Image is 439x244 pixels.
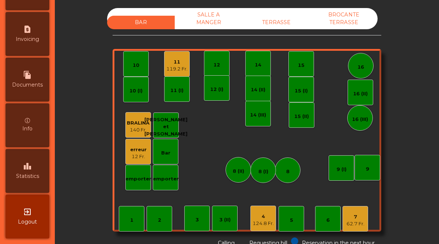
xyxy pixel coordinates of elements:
[310,8,378,29] div: BROCANTE TERRASSE
[250,111,266,119] div: 14 (III)
[353,90,368,98] div: 16 (II)
[23,207,32,216] i: exit_to_app
[213,61,220,69] div: 12
[233,168,244,175] div: 8 (II)
[107,16,175,29] div: BAR
[127,126,150,134] div: 140 Fr.
[253,213,274,220] div: 4
[158,217,161,224] div: 2
[357,64,364,71] div: 16
[258,168,268,175] div: 8 (I)
[255,61,261,69] div: 14
[210,86,223,93] div: 12 (I)
[175,8,242,29] div: SALLE A MANGER
[125,175,151,183] div: emporter
[290,217,293,224] div: 5
[23,25,32,34] i: request_page
[16,35,39,43] span: Invoicing
[347,220,364,228] div: 62.7 Fr.
[347,213,364,221] div: 7
[16,172,39,180] span: Statistics
[170,87,183,94] div: 11 (I)
[242,16,310,29] div: TERRASSE
[298,62,304,69] div: 15
[166,58,188,66] div: 11
[130,217,133,224] div: 1
[326,217,330,224] div: 6
[144,116,188,138] div: [PERSON_NAME] et [PERSON_NAME]
[18,218,37,226] span: Logout
[130,153,147,160] div: 12 Fr.
[166,65,188,73] div: 119.2 Fr.
[127,119,150,127] div: BRALINA
[153,175,179,183] div: emporter
[295,87,308,95] div: 15 (I)
[337,166,347,173] div: 9 (I)
[366,165,369,173] div: 9
[196,216,199,224] div: 3
[161,149,170,157] div: Bar
[130,146,147,153] div: erreur
[253,220,274,227] div: 124.8 Fr.
[23,70,32,79] i: file_copy
[251,86,265,94] div: 14 (II)
[129,87,143,95] div: 10 (I)
[22,125,33,133] span: Info
[12,81,43,89] span: Documents
[286,168,289,175] div: 8
[219,216,231,224] div: 3 (II)
[294,113,309,120] div: 15 (II)
[352,116,368,123] div: 16 (III)
[133,62,139,69] div: 10
[23,162,32,171] i: leaderboard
